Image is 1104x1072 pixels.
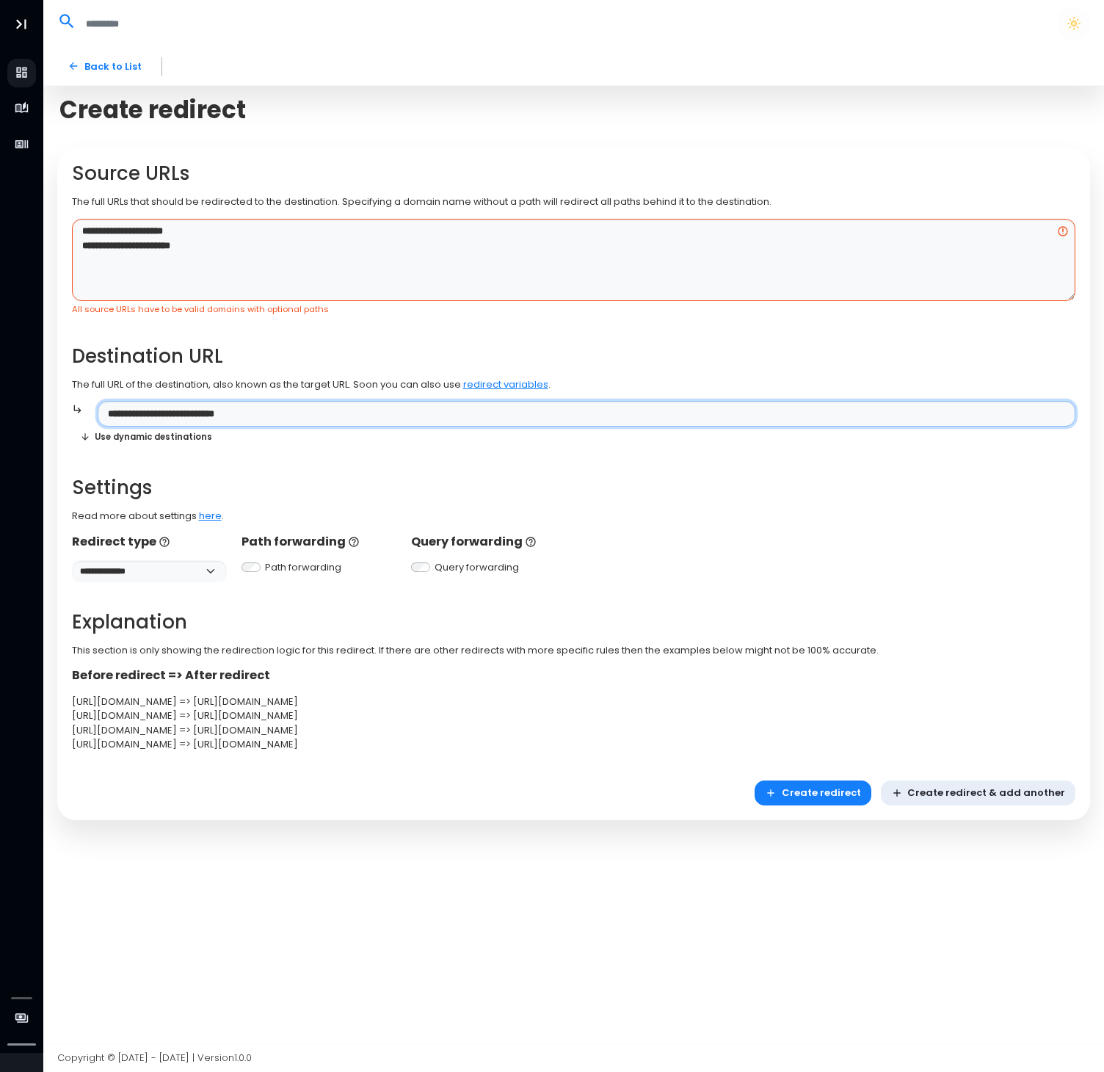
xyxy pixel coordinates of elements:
h2: Destination URL [72,345,1076,368]
div: [URL][DOMAIN_NAME] => [URL][DOMAIN_NAME] [72,723,1076,738]
h2: Explanation [72,611,1076,634]
p: Read more about settings . [72,509,1076,524]
div: [URL][DOMAIN_NAME] => [URL][DOMAIN_NAME] [72,737,1076,752]
p: Before redirect => After redirect [72,667,1076,684]
p: Redirect type [72,533,228,551]
button: Create redirect & add another [881,781,1076,806]
label: Query forwarding [435,560,519,575]
button: Use dynamic destinations [72,427,221,448]
span: Create redirect [59,95,246,124]
div: All source URLs have to be valid domains with optional paths [72,303,1076,316]
p: The full URL of the destination, also known as the target URL. Soon you can also use . [72,377,1076,392]
button: Create redirect [755,781,871,806]
p: Path forwarding [241,533,397,551]
button: Toggle Aside [7,10,35,38]
div: [URL][DOMAIN_NAME] => [URL][DOMAIN_NAME] [72,709,1076,723]
p: The full URLs that should be redirected to the destination. Specifying a domain name without a pa... [72,195,1076,209]
span: Copyright © [DATE] - [DATE] | Version 1.0.0 [57,1051,252,1065]
h2: Settings [72,477,1076,499]
a: here [199,509,222,523]
p: Query forwarding [411,533,567,551]
h2: Source URLs [72,162,1076,185]
a: redirect variables [463,377,548,391]
div: [URL][DOMAIN_NAME] => [URL][DOMAIN_NAME] [72,695,1076,709]
p: This section is only showing the redirection logic for this redirect. If there are other redirect... [72,643,1076,658]
a: Back to List [57,54,152,79]
label: Path forwarding [265,560,341,575]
